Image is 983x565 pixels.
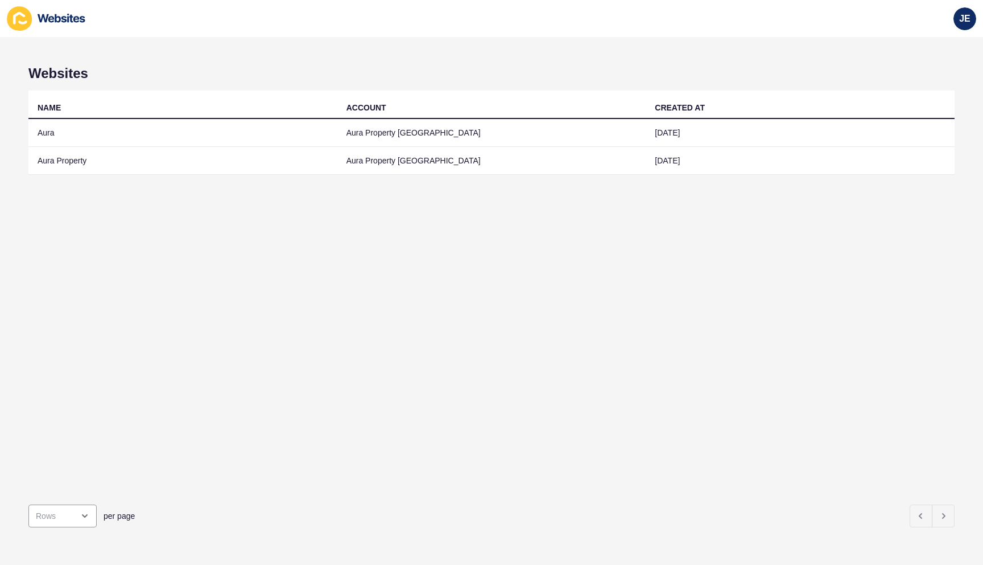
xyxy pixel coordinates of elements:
div: CREATED AT [655,102,705,113]
td: [DATE] [646,119,955,147]
td: [DATE] [646,147,955,175]
td: Aura [28,119,337,147]
span: JE [959,13,970,24]
td: Aura Property [GEOGRAPHIC_DATA] [337,119,646,147]
td: Aura Property [28,147,337,175]
div: NAME [38,102,61,113]
div: open menu [28,505,97,527]
span: per page [104,510,135,522]
h1: Websites [28,65,955,81]
td: Aura Property [GEOGRAPHIC_DATA] [337,147,646,175]
div: ACCOUNT [346,102,386,113]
